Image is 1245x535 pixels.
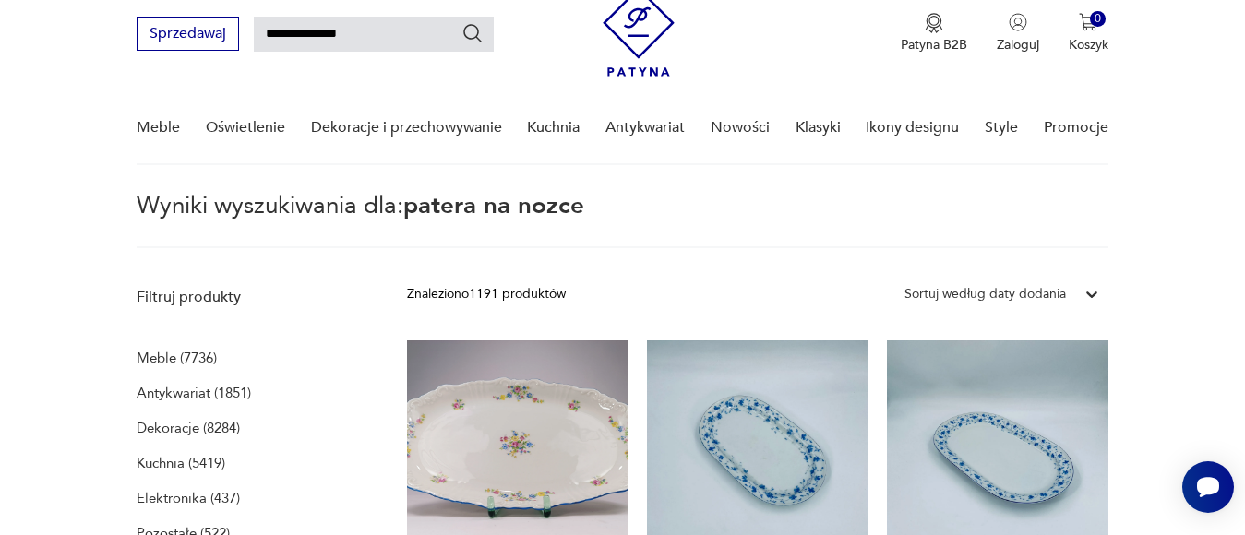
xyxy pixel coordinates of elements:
[796,92,841,163] a: Klasyki
[137,29,239,42] a: Sprzedawaj
[605,92,685,163] a: Antykwariat
[901,36,967,53] p: Patyna B2B
[997,36,1039,53] p: Zaloguj
[985,92,1018,163] a: Style
[997,13,1039,53] button: Zaloguj
[1069,36,1108,53] p: Koszyk
[137,380,251,406] a: Antykwariat (1851)
[1182,461,1234,513] iframe: Smartsupp widget button
[407,284,566,304] div: Znaleziono 1191 produktów
[137,287,363,307] p: Filtruj produkty
[1069,13,1108,53] button: 0Koszyk
[901,13,967,53] a: Ikona medaluPatyna B2B
[925,13,943,33] img: Ikona medalu
[1009,13,1027,31] img: Ikonka użytkownika
[311,92,502,163] a: Dekoracje i przechowywanie
[1090,11,1106,27] div: 0
[1044,92,1108,163] a: Promocje
[527,92,580,163] a: Kuchnia
[137,195,1107,248] p: Wyniki wyszukiwania dla:
[461,22,484,44] button: Szukaj
[403,189,584,222] span: patera na nozce
[137,450,225,476] a: Kuchnia (5419)
[904,284,1066,304] div: Sortuj według daty dodania
[137,485,240,511] a: Elektronika (437)
[206,92,285,163] a: Oświetlenie
[137,17,239,51] button: Sprzedawaj
[137,345,217,371] a: Meble (7736)
[1079,13,1097,31] img: Ikona koszyka
[137,92,180,163] a: Meble
[866,92,959,163] a: Ikony designu
[137,415,240,441] a: Dekoracje (8284)
[901,13,967,53] button: Patyna B2B
[711,92,770,163] a: Nowości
